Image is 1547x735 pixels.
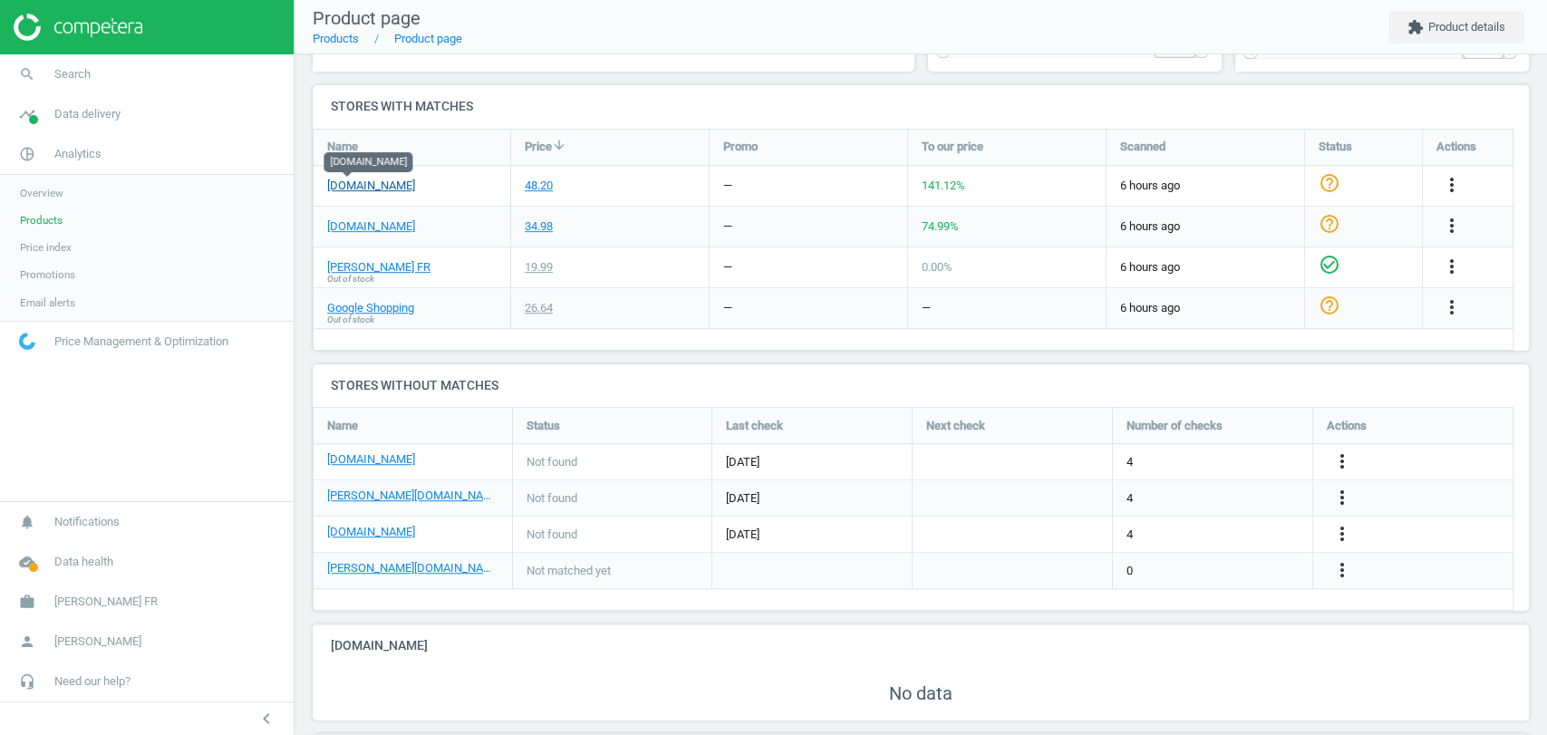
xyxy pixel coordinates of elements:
i: search [10,57,44,92]
span: Next check [926,418,985,434]
span: [PERSON_NAME] [54,633,141,650]
span: Overview [20,186,63,200]
span: 141.12 % [922,179,965,192]
span: 6 hours ago [1120,218,1291,235]
div: — [922,300,931,316]
div: No data [313,668,1529,720]
span: Need our help? [54,673,131,690]
i: more_vert [1331,559,1353,581]
span: Promo [723,139,758,155]
span: 74.99 % [922,219,959,233]
span: Notifications [54,514,120,530]
div: — [723,300,732,316]
span: 6 hours ago [1120,300,1291,316]
div: 19.99 [525,259,553,276]
button: more_vert [1441,296,1463,320]
button: chevron_left [244,707,289,730]
i: notifications [10,505,44,539]
i: pie_chart_outlined [10,137,44,171]
i: more_vert [1441,256,1463,277]
a: [DOMAIN_NAME] [327,218,415,235]
i: arrow_downward [552,138,566,152]
div: 34.98 [525,218,553,235]
span: Price [525,139,552,155]
div: 26.64 [525,300,553,316]
a: Product page [394,32,462,45]
button: more_vert [1441,174,1463,198]
div: — [723,178,732,194]
span: Not found [527,527,577,543]
span: Analytics [54,146,102,162]
i: cloud_done [10,545,44,579]
i: chevron_left [256,708,277,730]
div: [DOMAIN_NAME] [324,152,412,172]
span: Data delivery [54,106,121,122]
span: Status [1319,139,1352,155]
a: [PERSON_NAME] FR [327,259,430,276]
span: 4 [1126,454,1133,470]
i: extension [1407,19,1424,35]
i: headset_mic [10,664,44,699]
span: Products [20,213,63,227]
span: 0 [1126,563,1133,579]
span: Name [327,418,358,434]
span: Actions [1436,139,1476,155]
button: extensionProduct details [1388,11,1524,44]
i: more_vert [1331,523,1353,545]
i: more_vert [1331,487,1353,508]
span: Actions [1327,418,1367,434]
span: To our price [922,139,983,155]
i: help_outline [1319,172,1340,194]
span: 0.00 % [922,260,952,274]
span: [DATE] [726,454,898,470]
span: Price index [20,240,72,255]
span: 6 hours ago [1120,178,1291,194]
i: more_vert [1441,215,1463,237]
span: Name [327,139,358,155]
img: ajHJNr6hYgQAAAAASUVORK5CYII= [14,14,142,41]
i: check_circle_outline [1319,254,1340,276]
a: Products [313,32,359,45]
h4: Stores with matches [313,85,1529,128]
span: [PERSON_NAME] FR [54,594,158,610]
span: Promotions [20,267,75,282]
span: Email alerts [20,295,75,310]
span: Product page [313,7,421,29]
button: more_vert [1331,487,1353,510]
span: Price Management & Optimization [54,334,228,350]
span: Out of stock [327,314,374,326]
button: more_vert [1441,215,1463,238]
h4: Stores without matches [313,364,1529,407]
span: Search [54,66,91,82]
i: timeline [10,97,44,131]
i: person [10,624,44,659]
span: Not matched yet [527,563,611,579]
span: 4 [1126,490,1133,507]
a: [DOMAIN_NAME] [327,451,415,468]
a: [PERSON_NAME][DOMAIN_NAME] [327,488,498,504]
button: more_vert [1331,559,1353,583]
span: Data health [54,554,113,570]
div: 48.20 [525,178,553,194]
img: wGWNvw8QSZomAAAAABJRU5ErkJggg== [19,333,35,350]
button: more_vert [1331,450,1353,474]
i: more_vert [1331,450,1353,472]
i: work [10,585,44,619]
span: Scanned [1120,139,1165,155]
i: help_outline [1319,213,1340,235]
span: Not found [527,490,577,507]
span: [DATE] [726,527,898,543]
i: more_vert [1441,296,1463,318]
a: Google Shopping [327,300,414,316]
span: 6 hours ago [1120,259,1291,276]
span: Last check [726,418,783,434]
button: more_vert [1441,256,1463,279]
span: Number of checks [1126,418,1223,434]
div: — [723,218,732,235]
a: [DOMAIN_NAME] [327,178,415,194]
i: help_outline [1319,295,1340,316]
span: Status [527,418,560,434]
button: more_vert [1331,523,1353,546]
span: Not found [527,454,577,470]
i: more_vert [1441,174,1463,196]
